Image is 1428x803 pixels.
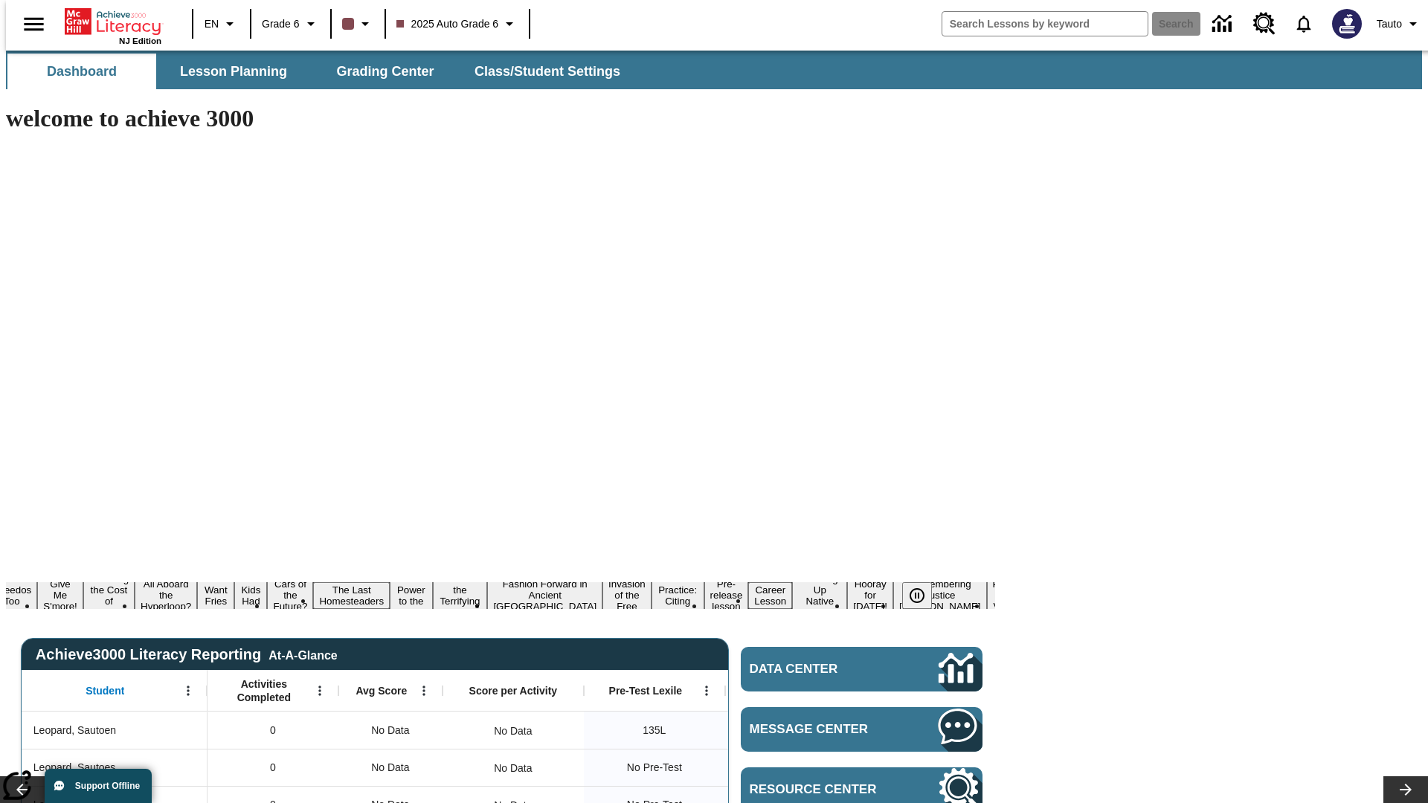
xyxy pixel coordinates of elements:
[356,684,407,697] span: Avg Score
[336,10,380,37] button: Class color is dark brown. Change class color
[177,680,199,702] button: Open Menu
[627,760,682,775] span: No Pre-Test, Leopard, Sautoes
[792,571,847,620] button: Slide 17 Cooking Up Native Traditions
[159,54,308,89] button: Lesson Planning
[942,12,1148,36] input: search field
[311,54,460,89] button: Grading Center
[487,576,602,614] button: Slide 12 Fashion Forward in Ancient Rome
[364,752,416,783] span: No Data
[33,760,116,775] span: Leopard, Sautoes
[47,63,117,80] span: Dashboard
[1203,4,1244,45] a: Data Center
[83,571,135,620] button: Slide 4 Covering the Cost of College
[486,753,539,783] div: No Data, Leopard, Sautoes
[741,647,982,691] a: Data Center
[198,10,245,37] button: Language: EN, Select a language
[750,782,894,797] span: Resource Center
[463,54,632,89] button: Class/Student Settings
[215,677,313,704] span: Activities Completed
[1323,4,1371,43] button: Select a new avatar
[847,576,893,614] button: Slide 18 Hooray for Constitution Day!
[6,51,1422,89] div: SubNavbar
[75,781,140,791] span: Support Offline
[37,576,83,614] button: Slide 3 Give Me S'more!
[234,560,267,631] button: Slide 7 Dirty Jobs Kids Had To Do
[33,723,116,738] span: Leopard, Sautoen
[6,54,634,89] div: SubNavbar
[364,715,416,746] span: No Data
[1244,4,1284,44] a: Resource Center, Will open in new tab
[119,36,161,45] span: NJ Edition
[36,646,338,663] span: Achieve3000 Literacy Reporting
[135,576,197,614] button: Slide 5 All Aboard the Hyperloop?
[12,2,56,46] button: Open side menu
[433,571,488,620] button: Slide 11 Attack of the Terrifying Tomatoes
[1332,9,1362,39] img: Avatar
[704,576,749,614] button: Slide 15 Pre-release lesson
[750,662,889,677] span: Data Center
[65,5,161,45] div: Home
[413,680,435,702] button: Open Menu
[336,63,434,80] span: Grading Center
[652,571,704,620] button: Slide 14 Mixed Practice: Citing Evidence
[893,576,987,614] button: Slide 19 Remembering Justice O'Connor
[741,707,982,752] a: Message Center
[1377,16,1402,32] span: Tauto
[197,560,234,631] button: Slide 6 Do You Want Fries With That?
[45,769,152,803] button: Support Offline
[309,680,331,702] button: Open Menu
[602,565,652,625] button: Slide 13 The Invasion of the Free CD
[750,722,894,737] span: Message Center
[396,16,499,32] span: 2025 Auto Grade 6
[338,749,443,786] div: No Data, Leopard, Sautoes
[390,10,525,37] button: Class: 2025 Auto Grade 6, Select your class
[1383,776,1428,803] button: Lesson carousel, Next
[180,63,287,80] span: Lesson Planning
[1371,10,1428,37] button: Profile/Settings
[643,723,666,738] span: 135 Lexile, Leopard, Sautoen
[987,576,1021,614] button: Slide 20 Point of View
[475,63,620,80] span: Class/Student Settings
[695,680,718,702] button: Open Menu
[609,684,683,697] span: Pre-Test Lexile
[208,749,338,786] div: 0, Leopard, Sautoes
[205,16,219,32] span: EN
[86,684,124,697] span: Student
[256,10,326,37] button: Grade: Grade 6, Select a grade
[267,576,313,614] button: Slide 8 Cars of the Future?
[270,723,276,738] span: 0
[6,105,995,132] h1: welcome to achieve 3000
[268,646,337,662] div: At-A-Glance
[902,582,932,609] button: Pause
[469,684,558,697] span: Score per Activity
[270,760,276,775] span: 0
[262,16,300,32] span: Grade 6
[7,54,156,89] button: Dashboard
[1284,4,1323,43] a: Notifications
[902,582,947,609] div: Pause
[486,716,539,746] div: No Data, Leopard, Sautoen
[65,7,161,36] a: Home
[338,712,443,749] div: No Data, Leopard, Sautoen
[208,712,338,749] div: 0, Leopard, Sautoen
[748,582,792,609] button: Slide 16 Career Lesson
[313,582,390,609] button: Slide 9 The Last Homesteaders
[390,571,433,620] button: Slide 10 Solar Power to the People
